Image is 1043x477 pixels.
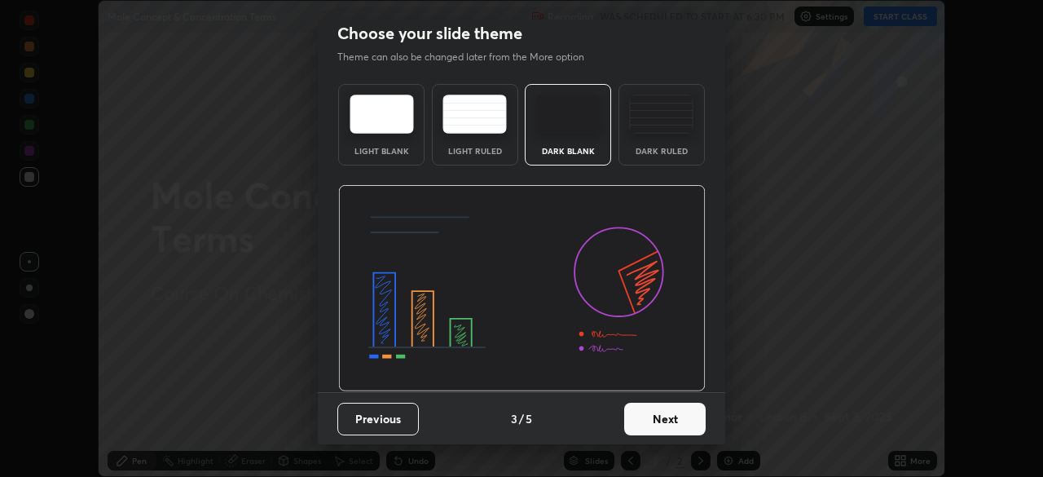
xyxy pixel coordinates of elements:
h4: 5 [526,410,532,427]
h4: / [519,410,524,427]
div: Light Ruled [442,147,508,155]
h4: 3 [511,410,517,427]
img: lightTheme.e5ed3b09.svg [350,95,414,134]
div: Dark Blank [535,147,601,155]
img: darkThemeBanner.d06ce4a2.svg [338,185,706,392]
div: Light Blank [349,147,414,155]
p: Theme can also be changed later from the More option [337,50,601,64]
img: darkRuledTheme.de295e13.svg [629,95,693,134]
img: darkTheme.f0cc69e5.svg [536,95,601,134]
h2: Choose your slide theme [337,23,522,44]
button: Previous [337,403,419,435]
div: Dark Ruled [629,147,694,155]
img: lightRuledTheme.5fabf969.svg [442,95,507,134]
button: Next [624,403,706,435]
